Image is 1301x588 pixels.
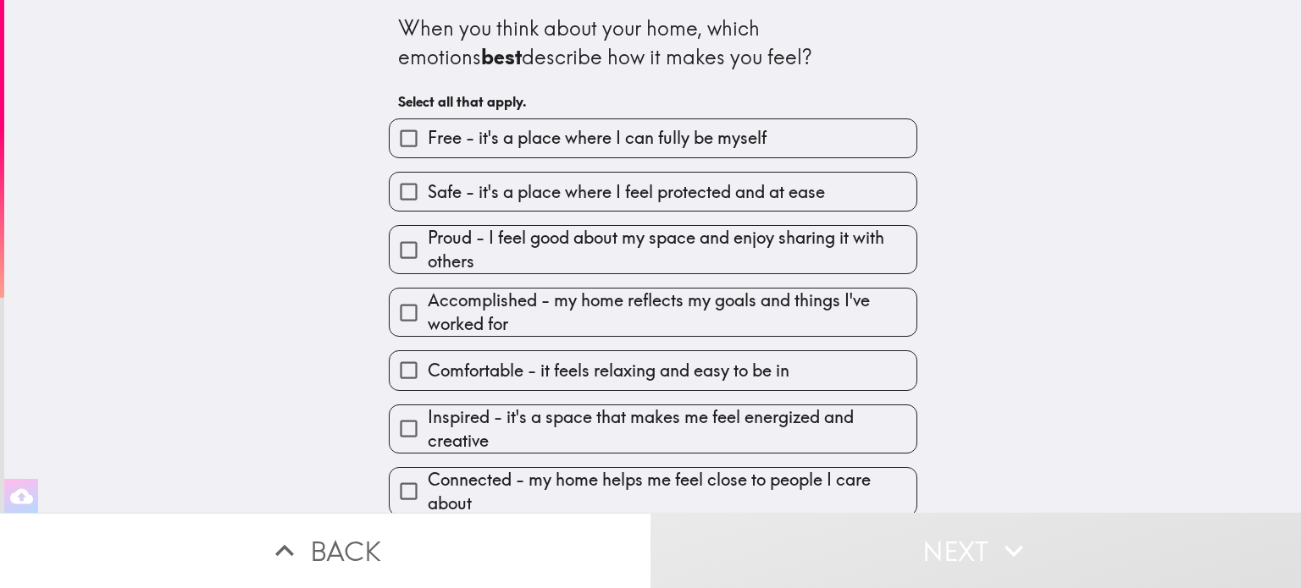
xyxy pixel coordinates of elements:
[390,289,916,336] button: Accomplished - my home reflects my goals and things I've worked for
[390,119,916,157] button: Free - it's a place where I can fully be myself
[650,513,1301,588] button: Next
[390,226,916,273] button: Proud - I feel good about my space and enjoy sharing it with others
[398,14,908,71] div: When you think about your home, which emotions describe how it makes you feel?
[390,468,916,515] button: Connected - my home helps me feel close to people I care about
[428,468,916,515] span: Connected - my home helps me feel close to people I care about
[398,92,908,111] h6: Select all that apply.
[390,351,916,389] button: Comfortable - it feels relaxing and easy to be in
[390,405,916,453] button: Inspired - it's a space that makes me feel energized and creative
[428,180,825,204] span: Safe - it's a place where I feel protected and at ease
[428,226,916,273] span: Proud - I feel good about my space and enjoy sharing it with others
[428,126,767,150] span: Free - it's a place where I can fully be myself
[428,359,789,382] span: Comfortable - it feels relaxing and easy to be in
[390,173,916,211] button: Safe - it's a place where I feel protected and at ease
[428,405,916,453] span: Inspired - it's a space that makes me feel energized and creative
[481,44,522,69] b: best
[428,289,916,336] span: Accomplished - my home reflects my goals and things I've worked for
